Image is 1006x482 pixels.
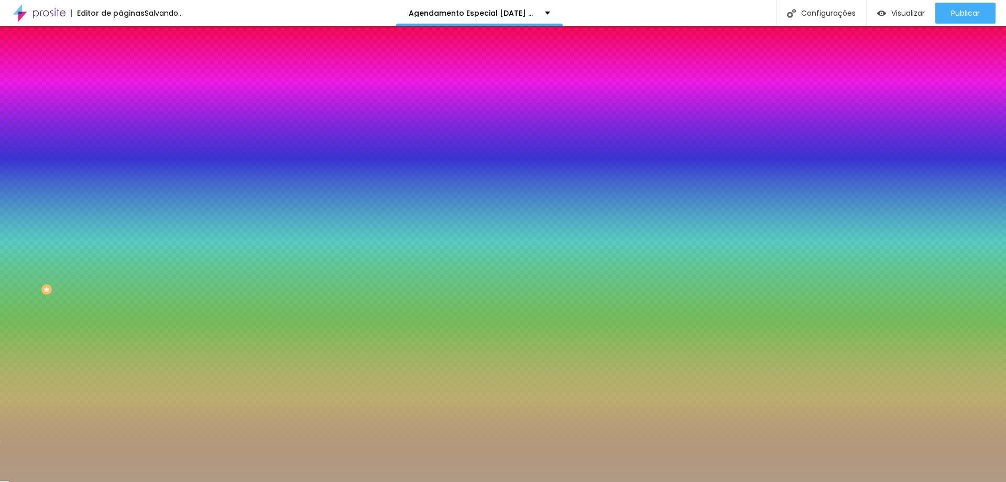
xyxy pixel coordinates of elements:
[877,9,886,18] img: view-1.svg
[787,9,796,18] img: Icone
[409,9,537,17] p: Agendamento Especial [DATE] dos Sonhos 2025
[145,9,183,17] div: Salvando...
[71,9,145,17] div: Editor de páginas
[867,3,935,24] button: Visualizar
[891,9,925,17] span: Visualizar
[951,9,980,17] span: Publicar
[935,3,996,24] button: Publicar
